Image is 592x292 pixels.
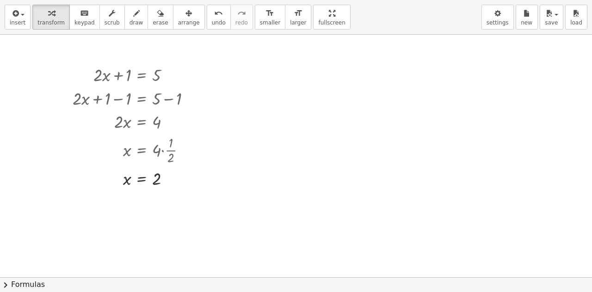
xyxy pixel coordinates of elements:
[265,8,274,19] i: format_size
[129,19,143,26] span: draw
[235,19,248,26] span: redo
[124,5,148,30] button: draw
[212,19,226,26] span: undo
[173,5,205,30] button: arrange
[516,5,538,30] button: new
[487,19,509,26] span: settings
[32,5,70,30] button: transform
[37,19,65,26] span: transform
[540,5,563,30] button: save
[230,5,253,30] button: redoredo
[148,5,173,30] button: erase
[285,5,311,30] button: format_sizelarger
[80,8,89,19] i: keyboard
[481,5,514,30] button: settings
[5,5,31,30] button: insert
[207,5,231,30] button: undoundo
[237,8,246,19] i: redo
[545,19,558,26] span: save
[153,19,168,26] span: erase
[214,8,223,19] i: undo
[313,5,350,30] button: fullscreen
[10,19,25,26] span: insert
[521,19,532,26] span: new
[178,19,200,26] span: arrange
[255,5,285,30] button: format_sizesmaller
[318,19,345,26] span: fullscreen
[105,19,120,26] span: scrub
[294,8,302,19] i: format_size
[69,5,100,30] button: keyboardkeypad
[260,19,280,26] span: smaller
[570,19,582,26] span: load
[565,5,587,30] button: load
[74,19,95,26] span: keypad
[290,19,306,26] span: larger
[99,5,125,30] button: scrub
